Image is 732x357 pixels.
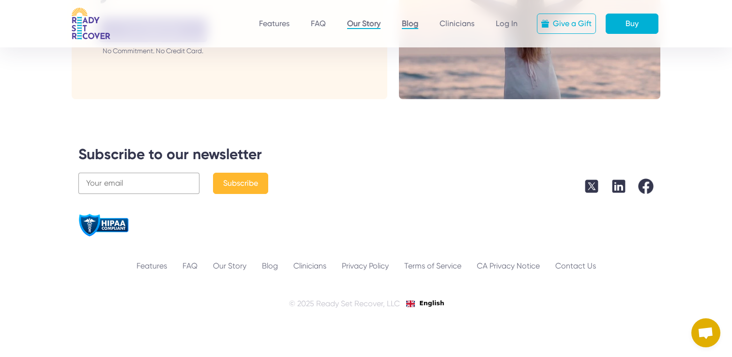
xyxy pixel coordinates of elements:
div: Buy [625,18,639,30]
img: Hipaa [78,213,129,237]
a: Clinicians [440,19,474,28]
img: English flag [406,300,415,307]
a: Privacy Policy [334,260,396,272]
a: Blog [402,19,418,29]
img: RSR [72,8,110,40]
a: Features [129,260,175,272]
div: Open chat [691,318,720,347]
div: Give a Gift [553,18,592,30]
img: X icn [584,178,599,194]
a: FAQ [311,19,326,28]
div: Language Switcher [400,295,451,312]
a: CA Privacy Notice [469,260,548,272]
div: Contact Us [548,260,604,272]
a: Features [259,19,290,28]
a: FAQ [175,260,205,272]
div: No Commitment. No Credit Card. [99,46,207,56]
img: Fb icn [638,178,654,194]
a: Buy [606,14,658,34]
a: Log In [496,19,518,28]
img: Linkedin icn [611,178,626,194]
a: Blog [254,260,286,272]
div: © 2025 Ready Set Recover, LLC [289,298,400,310]
div: Language selected: English [400,295,451,312]
div: Subscribe to our newsletter [78,146,268,163]
a: Terms of Service [396,260,469,272]
a: Our Story [205,260,254,272]
button: Subscribe [213,173,268,194]
a: Our Story [347,19,381,29]
a: Clinicians [286,260,334,272]
a: English [406,299,444,308]
a: Give a Gift [537,14,596,34]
